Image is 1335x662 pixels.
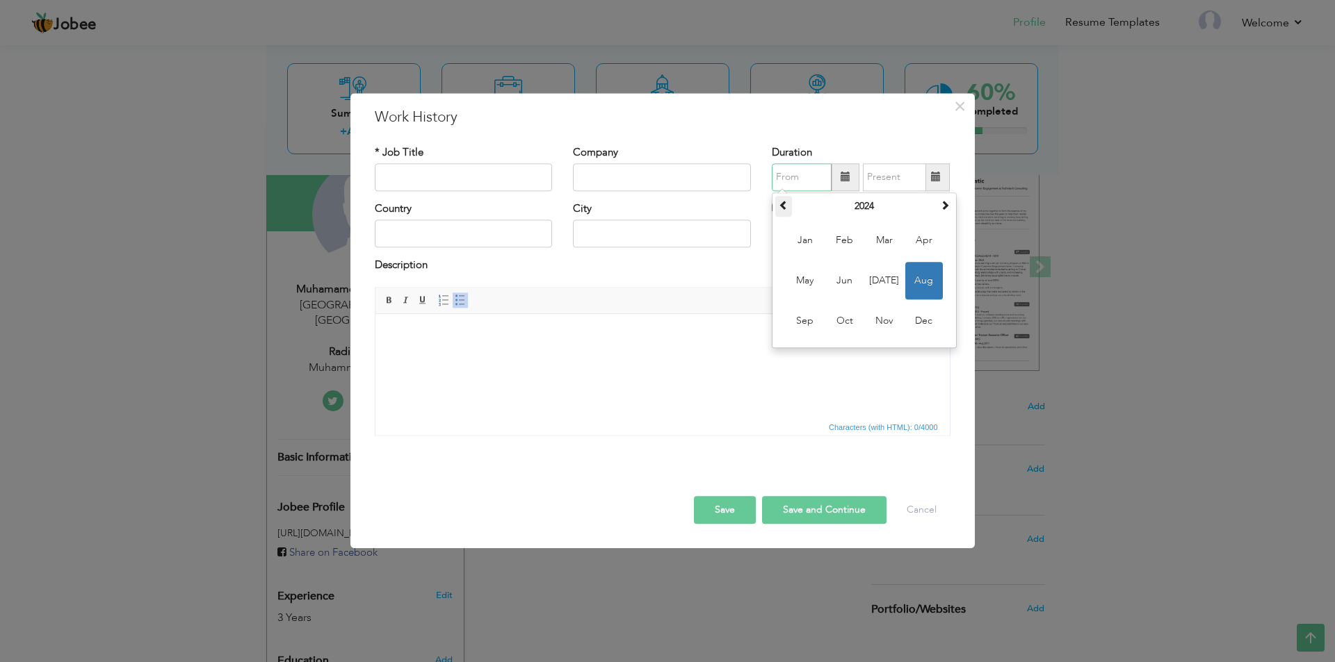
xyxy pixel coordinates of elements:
[826,222,864,259] span: Feb
[786,222,824,259] span: Jan
[866,262,903,299] span: [DATE]
[772,145,812,160] label: Duration
[826,421,942,433] div: Statistics
[453,292,468,308] a: Insert/Remove Bulleted List
[375,201,412,216] label: Country
[694,496,756,524] button: Save
[905,302,943,340] span: Dec
[375,258,428,273] label: Description
[826,421,941,433] span: Characters (with HTML): 0/4000
[762,496,887,524] button: Save and Continue
[786,302,824,340] span: Sep
[573,201,592,216] label: City
[436,292,451,308] a: Insert/Remove Numbered List
[792,196,937,217] th: Select Year
[866,222,903,259] span: Mar
[905,262,943,299] span: Aug
[573,145,618,160] label: Company
[866,302,903,340] span: Nov
[772,163,832,191] input: From
[779,200,788,210] span: Previous Year
[826,262,864,299] span: Jun
[398,292,414,308] a: Italic
[415,292,430,308] a: Underline
[949,95,971,117] button: Close
[375,107,950,128] h3: Work History
[375,314,950,418] iframe: Rich Text Editor, workEditor
[893,496,950,524] button: Cancel
[786,262,824,299] span: May
[863,163,926,191] input: Present
[375,145,423,160] label: * Job Title
[382,292,397,308] a: Bold
[905,222,943,259] span: Apr
[826,302,864,340] span: Oct
[940,200,950,210] span: Next Year
[954,94,966,119] span: ×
